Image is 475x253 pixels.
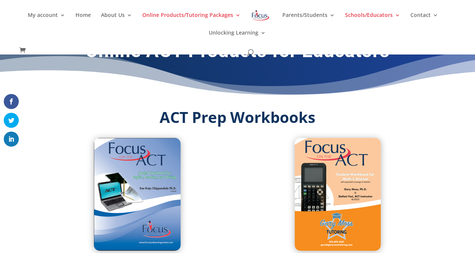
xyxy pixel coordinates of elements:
a: Home [75,12,91,30]
img: Focus on Learning [251,9,270,22]
a: Schools/Educators [345,12,400,30]
a: Contact [410,12,438,30]
img: ACT English/Reading Workbook (2024) [94,138,181,251]
a: Online Products/Tutoring Packages [142,12,241,30]
img: ACT Prep Math/Science Workbook (2022) [295,138,381,251]
a: Unlocking Learning [209,30,266,48]
a: About Us [101,12,132,30]
strong: ACT Prep Workbooks [160,107,315,127]
a: My account [28,12,65,30]
a: Parents/Students [282,12,335,30]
